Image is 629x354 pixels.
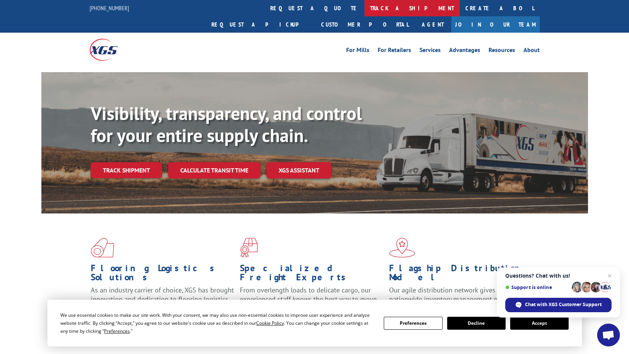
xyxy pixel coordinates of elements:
div: Open chat [597,324,620,346]
a: Join Our Team [451,16,540,33]
div: Cookie Consent Prompt [47,300,582,346]
h1: Specialized Freight Experts [240,264,383,286]
a: Advantages [449,47,480,55]
button: Decline [447,317,506,330]
span: Support is online [505,284,569,290]
span: Close chat [605,271,614,280]
p: From overlength loads to delicate cargo, our experienced staff knows the best way to move your fr... [240,286,383,319]
div: We use essential cookies to make our site work. With your consent, we may also use non-essential ... [60,311,375,335]
div: Chat with XGS Customer Support [505,298,612,312]
a: About [523,47,540,55]
a: XGS ASSISTANT [266,162,331,179]
button: Accept [510,317,569,330]
a: Track shipment [91,162,162,178]
a: For Retailers [378,47,411,55]
button: Preferences [384,317,442,330]
span: Questions? Chat with us! [505,273,612,279]
a: Request a pickup [206,16,315,33]
a: Calculate transit time [168,162,260,179]
a: Agent [414,16,451,33]
img: xgs-icon-total-supply-chain-intelligence-red [91,238,114,258]
b: Visibility, transparency, and control for your entire supply chain. [91,101,362,147]
a: Customer Portal [315,16,414,33]
img: xgs-icon-focused-on-flooring-red [240,238,258,258]
h1: Flooring Logistics Solutions [91,264,234,286]
span: Our agile distribution network gives you nationwide inventory management on demand. [389,286,529,303]
span: As an industry carrier of choice, XGS has brought innovation and dedication to flooring logistics... [91,286,234,313]
a: For Mills [346,47,369,55]
span: Cookie Policy [256,320,284,326]
span: Preferences [104,328,130,334]
a: [PHONE_NUMBER] [90,4,129,12]
img: xgs-icon-flagship-distribution-model-red [389,238,415,258]
span: Chat with XGS Customer Support [525,301,602,308]
h1: Flagship Distribution Model [389,264,533,286]
a: Resources [489,47,515,55]
a: Services [419,47,441,55]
